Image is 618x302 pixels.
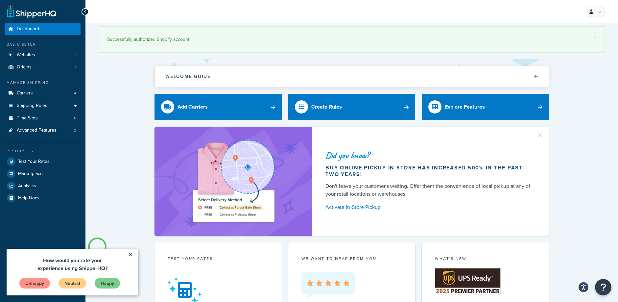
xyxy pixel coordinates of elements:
[594,35,596,40] a: ×
[5,23,81,35] a: Dashboard
[325,203,533,212] a: Activate In-Store Pickup
[12,29,44,40] a: Unhappy
[5,80,81,86] div: Manage Shipping
[18,183,36,189] span: Analytics
[5,100,81,112] a: Shipping Rules
[178,102,208,112] div: Add Carriers
[5,124,81,137] li: Advanced Features
[445,102,485,112] div: Explore Features
[5,148,81,154] div: Resources
[17,26,39,32] span: Dashboard
[74,90,76,96] span: 4
[18,171,43,177] span: Marketplace
[435,256,536,263] div: What's New
[5,87,81,99] li: Carriers
[17,115,38,121] span: Time Slots
[17,128,57,133] span: Advanced Features
[88,29,114,40] a: Happy
[5,192,81,204] a: Help Docs
[168,256,269,263] div: Test your rates
[325,151,533,160] div: Did you know?
[74,128,76,133] span: 3
[5,112,81,124] li: Time Slots
[17,52,35,58] span: Websites
[18,159,50,164] span: Test Your Rates
[5,87,81,99] a: Carriers4
[5,49,81,61] li: Websites
[5,180,81,192] a: Analytics
[5,168,81,180] a: Marketplace
[75,52,76,58] span: 1
[325,182,533,198] div: Don't leave your customer's waiting. Offer them the convenience of local pickup at any of your re...
[5,61,81,73] a: Origins1
[74,115,76,121] span: 0
[155,66,549,87] button: Welcome Guide
[174,137,293,226] img: ad-shirt-map-b0359fc47e01cab431d101c4b569394f6a03f54285957d908178d52f29eb9668.png
[154,94,282,120] a: Add Carriers
[5,112,81,124] a: Time Slots0
[595,279,611,295] button: Open Resource Center
[422,94,549,120] a: Explore Features
[5,49,81,61] a: Websites1
[5,124,81,137] a: Advanced Features3
[311,102,342,112] div: Create Rules
[17,103,47,109] span: Shipping Rules
[52,29,80,40] a: Neutral
[5,42,81,47] div: Basic Setup
[17,90,33,96] span: Carriers
[325,164,533,178] div: Buy online pickup in store has increased 500% in the past two years!
[107,35,596,44] div: Successfully authorized Shopify account
[31,8,101,23] span: How would you rate your experience using ShipperHQ?
[288,94,416,120] a: Create Rules
[75,64,76,70] span: 1
[18,195,39,201] span: Help Docs
[5,61,81,73] li: Origins
[165,74,211,79] h2: Welcome Guide
[301,256,402,262] p: we want to hear from you
[5,156,81,167] a: Test Your Rates
[17,64,32,70] span: Origins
